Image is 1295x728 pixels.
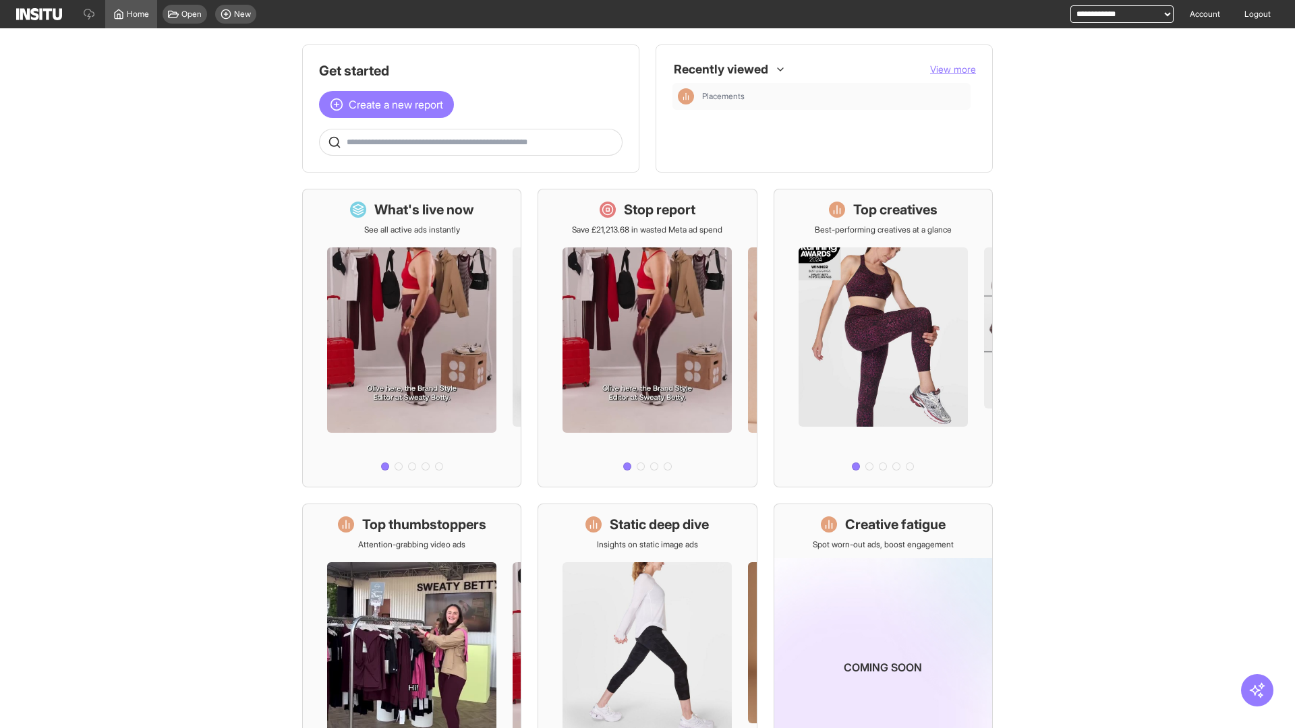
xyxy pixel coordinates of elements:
h1: Stop report [624,200,695,219]
h1: Static deep dive [610,515,709,534]
span: Placements [702,91,965,102]
h1: Top thumbstoppers [362,515,486,534]
span: Home [127,9,149,20]
a: Top creativesBest-performing creatives at a glance [774,189,993,487]
a: What's live nowSee all active ads instantly [302,189,521,487]
h1: What's live now [374,200,474,219]
p: See all active ads instantly [364,224,460,235]
button: Create a new report [319,91,454,118]
a: Stop reportSave £21,213.68 in wasted Meta ad spend [538,189,757,487]
h1: Top creatives [853,200,938,219]
div: Insights [678,88,694,104]
span: Open [181,9,202,20]
button: View more [930,63,976,76]
p: Best-performing creatives at a glance [815,224,952,235]
p: Insights on static image ads [597,539,698,550]
span: New [234,9,251,20]
p: Attention-grabbing video ads [358,539,465,550]
span: View more [930,63,976,75]
span: Placements [702,91,745,102]
p: Save £21,213.68 in wasted Meta ad spend [572,224,722,235]
span: Create a new report [349,96,443,113]
h1: Get started [319,61,623,80]
img: Logo [16,8,62,20]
